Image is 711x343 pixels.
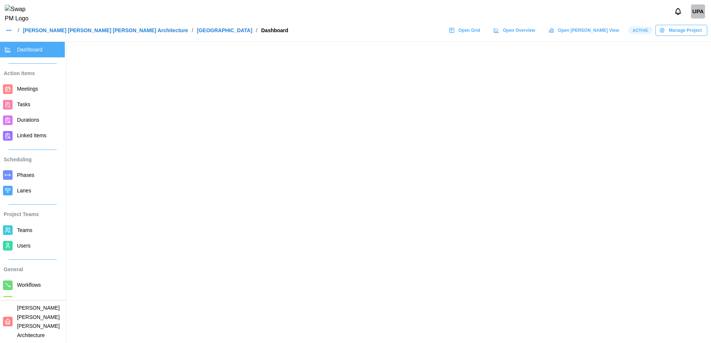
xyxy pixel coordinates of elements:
[17,47,43,53] span: Dashboard
[17,188,31,194] span: Lanes
[17,132,46,138] span: Linked Items
[558,25,619,36] span: Open [PERSON_NAME] View
[18,28,19,33] div: /
[445,25,486,36] a: Open Grid
[490,25,541,36] a: Open Overview
[17,282,41,288] span: Workflows
[192,28,193,33] div: /
[261,28,288,33] div: Dashboard
[632,27,648,34] span: Active
[5,5,35,23] img: Swap PM Logo
[17,305,60,338] span: [PERSON_NAME] [PERSON_NAME] [PERSON_NAME] Architecture
[17,243,31,249] span: Users
[655,25,707,36] button: Manage Project
[503,25,535,36] span: Open Overview
[544,25,624,36] a: Open [PERSON_NAME] View
[256,28,257,33] div: /
[17,227,32,233] span: Teams
[458,25,480,36] span: Open Grid
[672,5,684,18] button: Notifications
[17,117,39,123] span: Durations
[23,28,188,33] a: [PERSON_NAME] [PERSON_NAME] [PERSON_NAME] Architecture
[17,86,38,92] span: Meetings
[691,4,705,19] div: UPA
[197,28,253,33] a: [GEOGRAPHIC_DATA]
[669,25,702,36] span: Manage Project
[691,4,705,19] a: Umar platform admin
[17,101,30,107] span: Tasks
[17,172,34,178] span: Phases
